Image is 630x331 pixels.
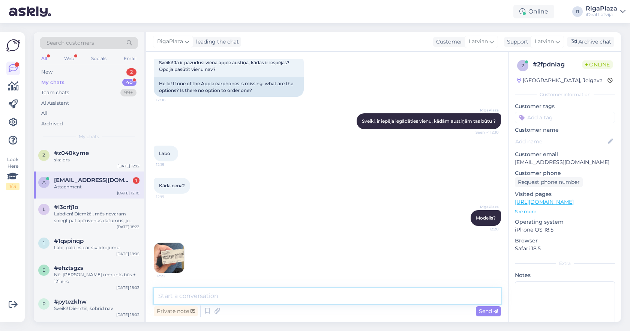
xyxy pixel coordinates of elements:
span: Labo [159,150,170,156]
div: [GEOGRAPHIC_DATA], Jelgava [517,77,603,84]
p: iPhone OS 18.5 [515,226,615,234]
input: Add a tag [515,112,615,123]
div: Hello! If one of the Apple earphones is missing, what are the options? Is there no option to orde... [154,77,304,97]
div: iDeal Latvija [586,12,617,18]
p: [EMAIL_ADDRESS][DOMAIN_NAME] [515,158,615,166]
div: [DATE] 12:10 [117,190,139,196]
p: Customer tags [515,102,615,110]
div: [DATE] 12:12 [117,163,139,169]
a: RigaPlazaiDeal Latvija [586,6,625,18]
span: Kāda cena? [159,183,185,188]
span: #1qspinqp [54,238,84,244]
div: All [41,110,48,117]
span: Sveiki! Ja ir pazudusi viena apple austiņa, kādas ir iespējas? Opcija pasūtīt vienu nav? [159,60,291,72]
span: RigaPlaza [471,204,499,210]
div: 99+ [120,89,136,96]
p: Notes [515,271,615,279]
span: 12:22 [156,273,184,279]
div: New [41,68,52,76]
div: Sveiki! Diemžēl, šobrid nav [54,305,139,312]
span: Online [582,60,613,69]
img: Askly Logo [6,38,20,53]
span: 12:20 [471,226,499,232]
input: Add name [515,137,606,146]
div: # 2fpdniag [533,60,582,69]
span: RigaPlaza [471,107,499,113]
p: Customer name [515,126,615,134]
p: Browser [515,237,615,245]
span: #l3crfj1o [54,204,78,211]
div: AI Assistant [41,99,69,107]
span: Modelis? [476,215,496,221]
p: Operating system [515,218,615,226]
p: Visited pages [515,190,615,198]
div: Customer [433,38,462,46]
span: l [43,206,45,212]
p: Customer phone [515,169,615,177]
span: aliserusanova@gmail.com [54,177,132,184]
span: Seen ✓ 12:10 [471,129,499,135]
div: Support [504,38,528,46]
div: Socials [90,54,108,63]
div: 1 [133,177,139,184]
div: Private note [154,306,198,316]
div: Extra [515,260,615,267]
span: #z040kyme [54,150,89,156]
span: a [42,179,46,185]
div: leading the chat [193,38,239,46]
p: See more ... [515,208,615,215]
span: 1 [43,240,45,246]
span: 12:06 [156,97,184,103]
div: 2 [126,68,136,76]
span: #pytezkhw [54,298,87,305]
img: Attachment [154,243,184,273]
div: Archived [41,120,63,128]
a: [URL][DOMAIN_NAME] [515,199,574,205]
div: [DATE] 18:23 [117,224,139,230]
div: Attachment [54,184,139,190]
span: My chats [79,133,99,140]
p: Safari 18.5 [515,245,615,253]
div: Team chats [41,89,69,96]
div: Request phone number [515,177,583,187]
div: Online [513,5,554,18]
div: Labdien! Diemžēl, mēs nevaram sniegt pat aptuvenus datumus, jo piegādes nāk nesistemātiski un pie... [54,211,139,224]
span: Sveiki, ir iepēja iegādāties vienu, kādām austiņām tas būtu ? [362,118,496,124]
div: 40 [122,79,136,86]
span: 12:19 [156,162,184,167]
div: Labi, paldies par skaidrojumu. [54,244,139,251]
span: z [42,152,45,158]
span: Send [479,308,498,314]
div: My chats [41,79,64,86]
p: Customer email [515,150,615,158]
span: 2 [522,63,524,68]
div: [DATE] 18:02 [116,312,139,317]
div: Nē, [PERSON_NAME] remonts būs + 121 eiro [54,271,139,285]
div: skaidrs [54,156,139,163]
span: 12:19 [156,194,184,200]
span: Latvian [535,38,554,46]
div: Email [122,54,138,63]
span: p [42,301,46,307]
span: RigaPlaza [157,38,183,46]
span: #ehztsgzs [54,265,83,271]
div: Web [63,54,76,63]
div: Look Here [6,156,19,190]
div: Customer information [515,91,615,98]
span: e [42,267,45,273]
div: [DATE] 18:03 [116,285,139,290]
span: Search customers [46,39,94,47]
div: All [40,54,48,63]
div: 1 / 3 [6,183,19,190]
div: R [572,6,583,17]
div: Archive chat [567,37,614,47]
span: Latvian [469,38,488,46]
div: [DATE] 18:05 [116,251,139,257]
div: RigaPlaza [586,6,617,12]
